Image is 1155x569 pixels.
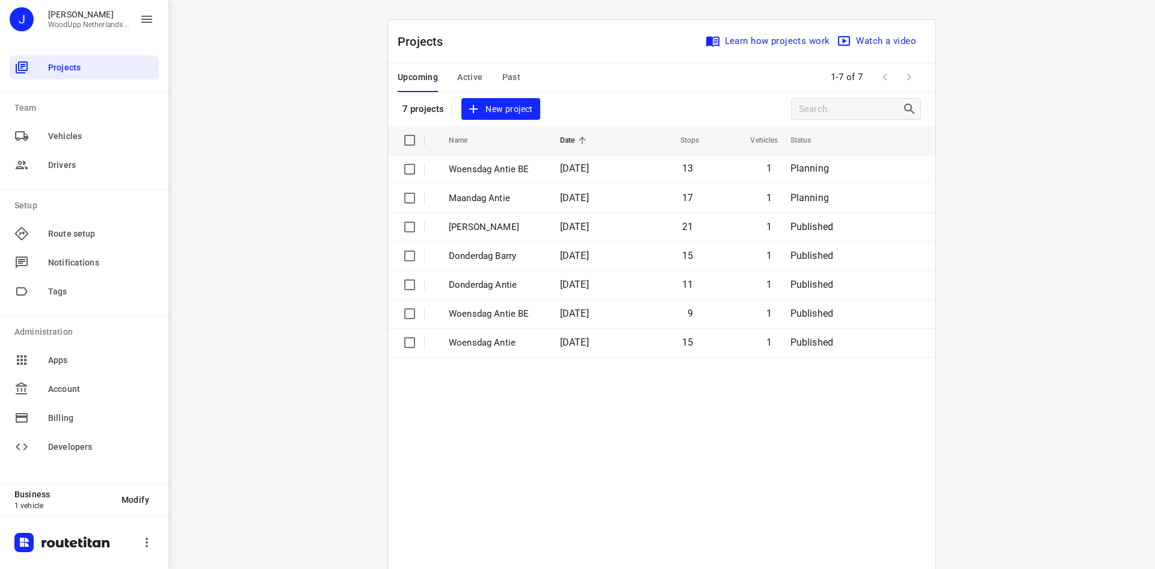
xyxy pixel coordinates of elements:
span: 1 [766,250,772,261]
span: Published [790,221,834,232]
p: Woensdag Antie BE [449,307,542,321]
p: Barry Maandag [449,220,542,234]
p: Maandag Antie [449,191,542,205]
span: Published [790,308,834,319]
span: Notifications [48,257,154,269]
span: Vehicles [735,133,778,148]
p: Business [14,490,112,499]
div: Vehicles [10,124,159,148]
p: Donderdag Antie [449,278,542,292]
p: Donderdag Barry [449,249,542,263]
span: 13 [682,163,693,174]
span: Active [457,70,482,85]
span: Tags [48,285,154,298]
span: Vehicles [48,130,154,143]
div: Developers [10,435,159,459]
div: Apps [10,348,159,372]
span: Developers [48,441,154,453]
p: Setup [14,199,159,212]
div: J [10,7,34,31]
button: New project [461,98,540,120]
span: Modify [122,495,149,505]
span: Name [449,133,484,148]
span: Planning [790,192,829,204]
span: 15 [682,250,693,261]
span: 1 [766,163,772,174]
div: Tags [10,279,159,303]
span: Date [560,133,591,148]
span: 1 [766,308,772,319]
span: [DATE] [560,221,589,232]
p: Team [14,102,159,114]
div: Route setup [10,222,159,246]
div: Billing [10,406,159,430]
p: 1 vehicle [14,502,112,510]
div: Notifications [10,250,159,275]
span: [DATE] [560,337,589,348]
p: Jesper Elenbaas [48,10,130,19]
span: [DATE] [560,250,589,261]
span: 15 [682,337,693,348]
span: Published [790,250,834,261]
div: Account [10,377,159,401]
input: Search projects [799,100,902,119]
span: [DATE] [560,163,589,174]
span: [DATE] [560,192,589,204]
span: Published [790,337,834,348]
span: 21 [682,221,693,232]
p: Projects [398,33,453,51]
span: Projects [48,61,154,74]
p: Administration [14,326,159,338]
span: 1-7 of 7 [826,64,868,90]
p: 7 projects [402,104,444,114]
span: 17 [682,192,693,204]
div: Search [902,102,920,116]
div: Projects [10,55,159,79]
span: 1 [766,192,772,204]
span: 9 [688,308,693,319]
p: Woensdag Antie [449,336,542,350]
span: Apps [48,354,154,367]
span: Status [790,133,827,148]
span: [DATE] [560,308,589,319]
span: New project [469,102,532,117]
span: Drivers [48,159,154,172]
span: Billing [48,412,154,424]
span: Upcoming [398,70,438,85]
span: 1 [766,279,772,290]
span: 1 [766,337,772,348]
div: Drivers [10,153,159,177]
span: Published [790,279,834,290]
span: Previous Page [873,65,897,89]
span: Next Page [897,65,921,89]
span: Planning [790,163,829,174]
span: Past [502,70,521,85]
span: Stops [665,133,700,148]
span: 1 [766,221,772,232]
span: Account [48,383,154,396]
p: WoodUpp Netherlands B.V. [48,20,130,29]
span: Route setup [48,228,154,240]
span: 11 [682,279,693,290]
span: [DATE] [560,279,589,290]
p: Woensdag Antie BE [449,163,542,176]
button: Modify [112,489,159,511]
